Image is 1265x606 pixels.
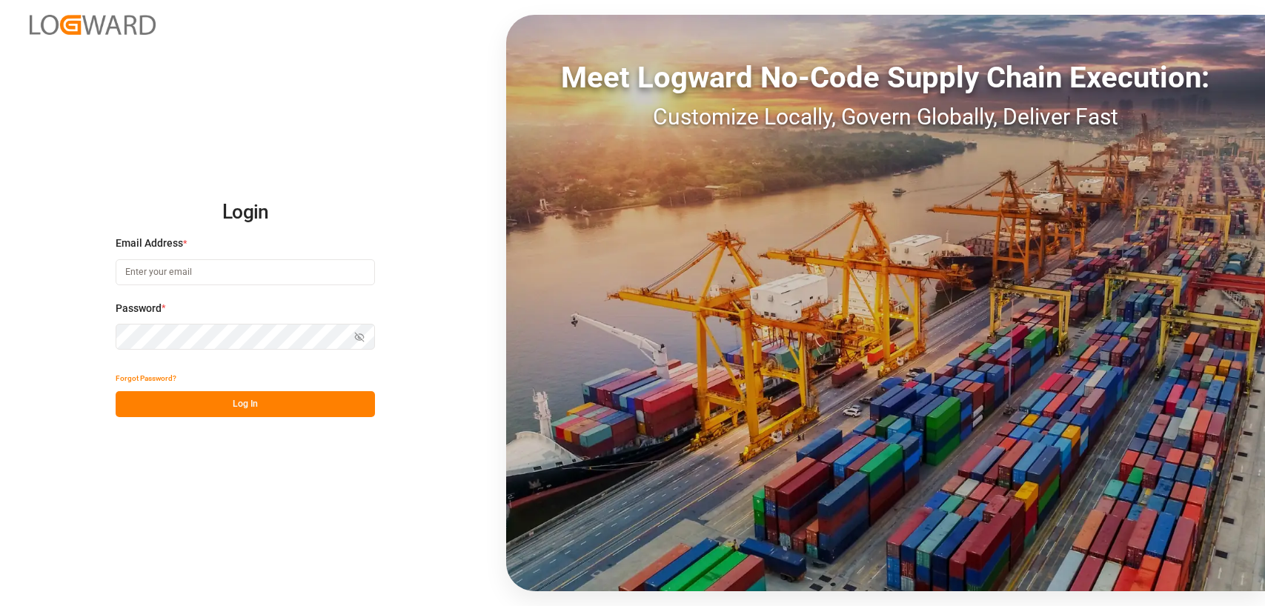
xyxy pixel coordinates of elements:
button: Forgot Password? [116,365,176,391]
span: Email Address [116,236,183,251]
span: Password [116,301,162,316]
button: Log In [116,391,375,417]
div: Meet Logward No-Code Supply Chain Execution: [506,56,1265,100]
div: Customize Locally, Govern Globally, Deliver Fast [506,100,1265,133]
input: Enter your email [116,259,375,285]
img: Logward_new_orange.png [30,15,156,35]
h2: Login [116,189,375,236]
